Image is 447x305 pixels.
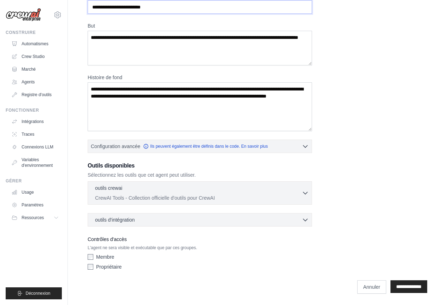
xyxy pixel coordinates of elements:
[91,216,309,223] button: outils d'intégration
[8,212,62,223] button: Ressources
[22,132,34,137] font: Traces
[96,264,122,270] font: Propriétaire
[88,245,197,250] font: L'agent ne sera visible et exécutable que par ces groupes.
[8,64,62,75] a: Marché
[22,54,45,59] font: Crew Studio
[95,195,215,201] font: CrewAI Tools - Collection officielle d'outils pour CrewAI
[8,199,62,211] a: Paramètres
[8,51,62,62] a: Crew Studio
[22,215,44,220] font: Ressources
[95,185,122,191] font: outils crewai
[22,67,36,72] font: Marché
[88,172,196,178] font: Sélectionnez les outils que cet agent peut utiliser.
[88,236,127,242] font: Contrôles d'accès
[22,157,53,168] font: Variables d'environnement
[91,143,140,149] font: Configuration avancée
[96,254,114,260] font: Membre
[6,287,62,299] button: Déconnexion
[8,76,62,88] a: Agents
[22,80,35,84] font: Agents
[357,280,386,294] a: Annuler
[150,144,268,149] font: Ils peuvent également être définis dans le code. En savoir plus
[6,178,22,183] font: Gérer
[22,145,53,149] font: Connexions LLM
[6,30,36,35] font: Construire
[6,8,41,22] img: Logo
[8,38,62,49] a: Automatismes
[25,291,50,296] font: Déconnexion
[22,119,44,124] font: Intégrations
[88,75,122,80] font: Histoire de fond
[22,92,52,97] font: Registre d'outils
[143,143,268,149] a: Ils peuvent également être définis dans le code. En savoir plus
[88,140,312,153] button: Configuration avancée Ils peuvent également être définis dans le code. En savoir plus
[8,89,62,100] a: Registre d'outils
[22,203,43,207] font: Paramètres
[363,284,380,290] font: Annuler
[8,129,62,140] a: Traces
[88,163,135,169] font: Outils disponibles
[88,23,95,29] font: But
[91,184,309,201] button: outils crewai CrewAI Tools - Collection officielle d'outils pour CrewAI
[22,41,48,46] font: Automatismes
[95,217,135,223] font: outils d'intégration
[6,108,39,113] font: Fonctionner
[8,141,62,153] a: Connexions LLM
[8,116,62,127] a: Intégrations
[8,187,62,198] a: Usage
[22,190,34,195] font: Usage
[8,154,62,171] a: Variables d'environnement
